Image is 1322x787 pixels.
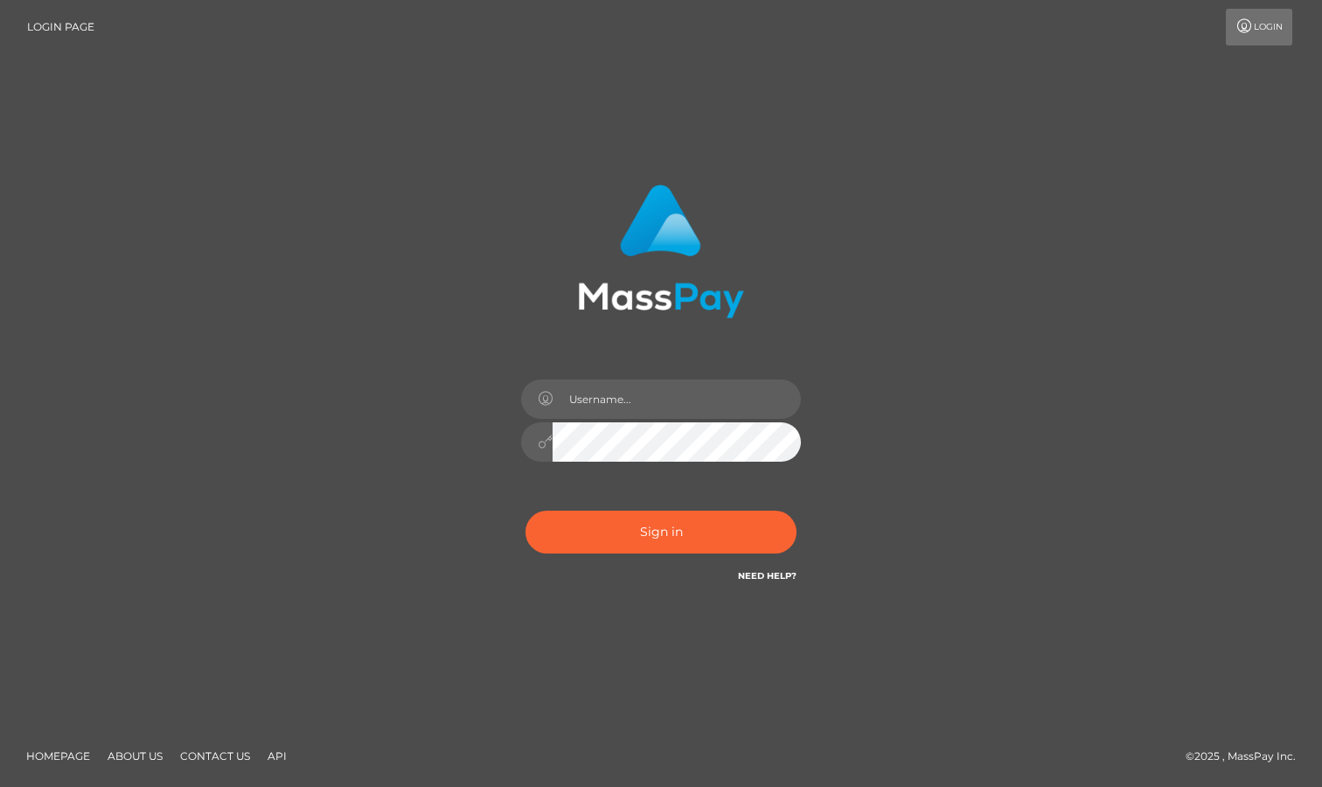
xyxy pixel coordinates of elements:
img: MassPay Login [578,185,744,318]
a: About Us [101,742,170,770]
a: Homepage [19,742,97,770]
a: Need Help? [738,570,797,582]
div: © 2025 , MassPay Inc. [1186,747,1309,766]
input: Username... [553,380,801,419]
button: Sign in [525,511,797,554]
a: Contact Us [173,742,257,770]
a: Login Page [27,9,94,45]
a: API [261,742,294,770]
a: Login [1226,9,1292,45]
